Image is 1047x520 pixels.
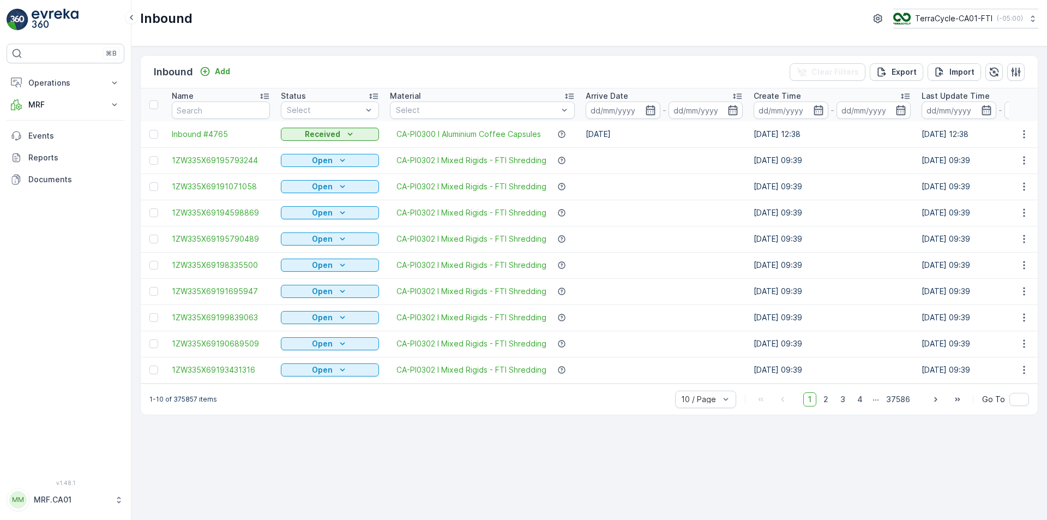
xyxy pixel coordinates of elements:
[663,104,666,117] p: -
[149,156,158,165] div: Toggle Row Selected
[281,232,379,246] button: Open
[819,392,833,407] span: 2
[172,364,270,375] span: 1ZW335X69193431316
[396,155,546,166] a: CA-PI0302 I Mixed Rigids - FTI Shredding
[748,174,916,200] td: [DATE] 09:39
[881,392,915,407] span: 37586
[287,105,362,116] p: Select
[149,339,158,348] div: Toggle Row Selected
[149,366,158,374] div: Toggle Row Selected
[7,9,28,31] img: logo
[281,363,379,376] button: Open
[172,312,270,323] a: 1ZW335X69199839063
[893,9,1038,28] button: TerraCycle-CA01-FTI(-05:00)
[790,63,865,81] button: Clear Filters
[997,14,1023,23] p: ( -05:00 )
[312,260,333,271] p: Open
[7,480,124,486] span: v 1.48.1
[28,99,103,110] p: MRF
[872,392,879,407] p: ...
[172,338,270,349] a: 1ZW335X69190689509
[928,63,981,81] button: Import
[312,364,333,375] p: Open
[7,169,124,190] a: Documents
[281,337,379,350] button: Open
[140,10,192,27] p: Inbound
[949,67,974,77] p: Import
[396,234,546,244] a: CA-PI0302 I Mixed Rigids - FTI Shredding
[281,206,379,219] button: Open
[586,101,660,119] input: dd/mm/yyyy
[312,338,333,349] p: Open
[312,286,333,297] p: Open
[106,49,117,58] p: ⌘B
[748,252,916,278] td: [DATE] 09:39
[172,207,270,218] a: 1ZW335X69194598869
[580,121,748,147] td: [DATE]
[281,259,379,272] button: Open
[281,311,379,324] button: Open
[396,181,546,192] span: CA-PI0302 I Mixed Rigids - FTI Shredding
[312,312,333,323] p: Open
[9,491,27,509] div: MM
[32,9,79,31] img: logo_light-DOdMpM7g.png
[172,129,270,140] a: Inbound #4765
[998,104,1002,117] p: -
[748,200,916,226] td: [DATE] 09:39
[922,101,996,119] input: dd/mm/yyyy
[149,313,158,322] div: Toggle Row Selected
[28,152,120,163] p: Reports
[172,260,270,271] a: 1ZW335X69198335500
[396,129,541,140] a: CA-PI0300 I Aluminium Coffee Capsules
[835,392,850,407] span: 3
[149,395,217,404] p: 1-10 of 375857 items
[28,130,120,141] p: Events
[172,101,270,119] input: Search
[172,234,270,244] a: 1ZW335X69195790489
[748,331,916,357] td: [DATE] 09:39
[172,91,194,101] p: Name
[893,13,911,25] img: TC_BVHiTW6.png
[7,488,124,511] button: MMMRF.CA01
[396,207,546,218] a: CA-PI0302 I Mixed Rigids - FTI Shredding
[149,287,158,296] div: Toggle Row Selected
[831,104,834,117] p: -
[281,128,379,141] button: Received
[312,181,333,192] p: Open
[28,77,103,88] p: Operations
[852,392,868,407] span: 4
[396,260,546,271] a: CA-PI0302 I Mixed Rigids - FTI Shredding
[312,207,333,218] p: Open
[172,155,270,166] a: 1ZW335X69195793244
[7,147,124,169] a: Reports
[396,338,546,349] a: CA-PI0302 I Mixed Rigids - FTI Shredding
[754,101,828,119] input: dd/mm/yyyy
[154,64,193,80] p: Inbound
[34,494,109,505] p: MRF.CA01
[811,67,859,77] p: Clear Filters
[982,394,1005,405] span: Go To
[195,65,234,78] button: Add
[149,261,158,270] div: Toggle Row Selected
[396,286,546,297] a: CA-PI0302 I Mixed Rigids - FTI Shredding
[312,234,333,244] p: Open
[312,155,333,166] p: Open
[396,364,546,375] a: CA-PI0302 I Mixed Rigids - FTI Shredding
[7,125,124,147] a: Events
[149,130,158,139] div: Toggle Row Selected
[837,101,911,119] input: dd/mm/yyyy
[149,182,158,191] div: Toggle Row Selected
[915,13,992,24] p: TerraCycle-CA01-FTI
[172,286,270,297] a: 1ZW335X69191695947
